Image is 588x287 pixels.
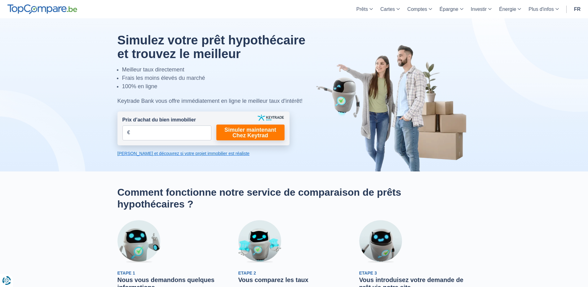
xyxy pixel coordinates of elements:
label: Prix d’achat du bien immobilier [122,116,196,124]
li: Frais les moins élevés du marché [122,74,320,82]
img: Etape 3 [359,220,402,263]
span: Etape 3 [359,271,377,276]
span: € [127,129,130,136]
li: Meilleur taux directement [122,66,320,74]
img: TopCompare [7,4,77,14]
h2: Comment fonctionne notre service de comparaison de prêts hypothécaires ? [117,186,471,210]
img: keytrade [258,115,284,121]
a: Simuler maintenant Chez Keytrad [216,125,285,140]
div: Keytrade Bank vous offre immédiatement en ligne le meilleur taux d'intérêt! [117,97,320,105]
img: image-hero [316,44,471,171]
span: Etape 1 [117,271,135,276]
img: Etape 1 [117,220,160,263]
h1: Simulez votre prêt hypothécaire et trouvez le meilleur [117,33,320,61]
span: Etape 2 [238,271,256,276]
h3: Vous comparez les taux [238,276,350,284]
img: Etape 2 [238,220,281,263]
li: 100% en ligne [122,82,320,91]
a: [PERSON_NAME] et découvrez si votre projet immobilier est réaliste [117,150,290,157]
